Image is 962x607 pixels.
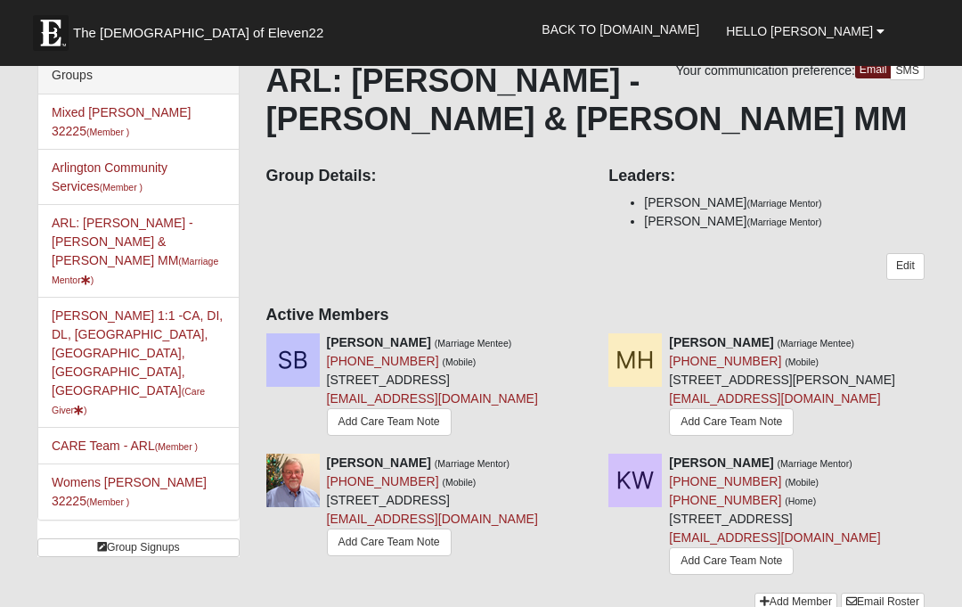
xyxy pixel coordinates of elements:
small: (Member ) [155,441,198,452]
a: ARL: [PERSON_NAME] - [PERSON_NAME] & [PERSON_NAME] MM(Marriage Mentor) [52,216,218,286]
h4: Leaders: [608,167,925,186]
strong: [PERSON_NAME] [327,455,431,470]
a: Womens [PERSON_NAME] 32225(Member ) [52,475,207,508]
small: (Marriage Mentor) [435,458,510,469]
a: SMS [890,62,925,80]
div: [STREET_ADDRESS] [327,333,538,440]
small: (Marriage Mentee) [435,338,511,349]
a: Group Signups [37,538,240,557]
small: (Member ) [86,127,129,137]
span: Hello [PERSON_NAME] [726,24,873,38]
a: Mixed [PERSON_NAME] 32225(Member ) [52,105,191,138]
a: [PHONE_NUMBER] [327,354,439,368]
li: [PERSON_NAME] [644,193,925,212]
small: (Mobile) [442,477,476,488]
small: (Home) [785,496,816,506]
div: [STREET_ADDRESS] [327,454,538,561]
span: Your communication preference: [676,63,855,78]
strong: [PERSON_NAME] [669,335,773,349]
small: (Mobile) [785,477,819,488]
small: (Member ) [100,182,143,193]
a: [PERSON_NAME] 1:1 -CA, DI, DL, [GEOGRAPHIC_DATA], [GEOGRAPHIC_DATA], [GEOGRAPHIC_DATA], [GEOGRAPH... [52,308,223,416]
a: [EMAIL_ADDRESS][DOMAIN_NAME] [327,391,538,406]
h4: Group Details: [266,167,583,186]
small: (Marriage Mentee) [778,338,854,349]
a: [PHONE_NUMBER] [669,474,781,488]
a: Hello [PERSON_NAME] [713,9,898,53]
a: The [DEMOGRAPHIC_DATA] of Eleven22 [24,6,380,51]
a: [PHONE_NUMBER] [669,354,781,368]
a: [EMAIL_ADDRESS][DOMAIN_NAME] [669,391,880,406]
a: [EMAIL_ADDRESS][DOMAIN_NAME] [669,530,880,545]
h4: Active Members [266,306,925,325]
a: [PHONE_NUMBER] [327,474,439,488]
a: Back to [DOMAIN_NAME] [528,7,713,52]
li: [PERSON_NAME] [644,212,925,231]
small: (Member ) [86,496,129,507]
strong: [PERSON_NAME] [327,335,431,349]
small: (Mobile) [785,357,819,367]
img: Eleven22 logo [33,15,69,51]
h1: ARL: [PERSON_NAME] - [PERSON_NAME] & [PERSON_NAME] MM [266,62,925,138]
span: The [DEMOGRAPHIC_DATA] of Eleven22 [73,24,323,42]
a: Add Care Team Note [327,529,452,556]
div: Groups [38,57,239,94]
a: Add Care Team Note [669,408,794,436]
a: Add Care Team Note [327,408,452,436]
strong: [PERSON_NAME] [669,455,773,470]
small: (Mobile) [442,357,476,367]
a: Add Care Team Note [669,547,794,575]
small: (Marriage Mentor) [746,198,821,209]
small: (Marriage Mentor) [746,217,821,227]
div: [STREET_ADDRESS][PERSON_NAME] [669,333,895,440]
a: Edit [886,253,925,279]
small: (Marriage Mentor) [778,458,852,469]
a: CARE Team - ARL(Member ) [52,439,198,453]
div: [STREET_ADDRESS] [669,454,880,579]
a: [PHONE_NUMBER] [669,493,781,507]
a: Arlington Community Services(Member ) [52,160,167,193]
a: Email [855,62,892,78]
a: [EMAIL_ADDRESS][DOMAIN_NAME] [327,512,538,526]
